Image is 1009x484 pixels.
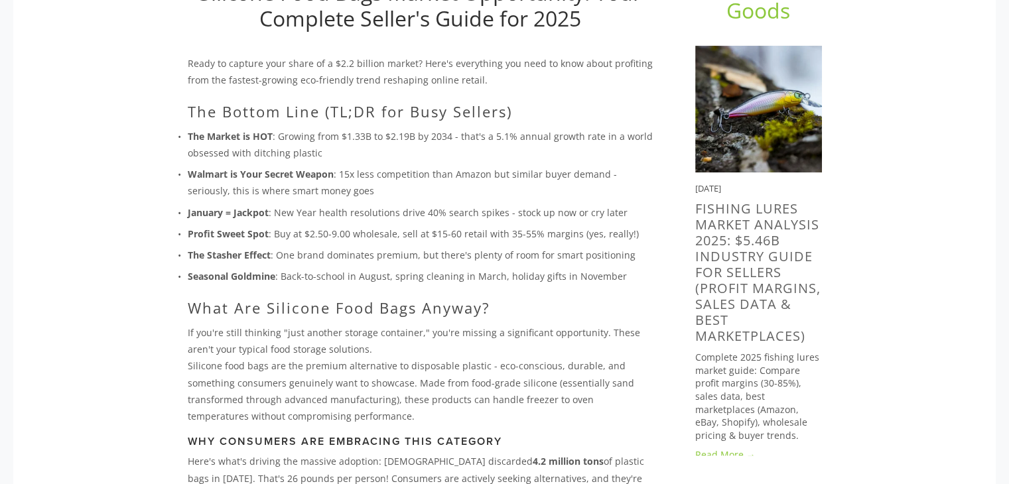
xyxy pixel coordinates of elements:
p: : Back-to-school in August, spring cleaning in March, holiday gifts in November [188,268,653,284]
a: Fishing Lures Market Analysis 2025: $5.46B Industry Guide for Sellers (Profit Margins, Sales Data... [695,200,821,345]
p: : 15x less competition than Amazon but similar buyer demand - seriously, this is where smart mone... [188,166,653,199]
p: Ready to capture your share of a $2.2 billion market? Here's everything you need to know about pr... [188,55,653,88]
p: : Buy at $2.50-9.00 wholesale, sell at $15-60 retail with 35-55% margins (yes, really!) [188,225,653,242]
strong: Profit Sweet Spot [188,227,269,240]
p: If you're still thinking "just another storage container," you're missing a significant opportuni... [188,324,653,357]
h2: The Bottom Line (TL;DR for Busy Sellers) [188,103,653,120]
h2: What Are Silicone Food Bags Anyway? [188,299,653,316]
p: : New Year health resolutions drive 40% search spikes - stock up now or cry later [188,204,653,221]
p: : Growing from $1.33B to $2.19B by 2034 - that's a 5.1% annual growth rate in a world obsessed wi... [188,128,653,161]
p: : One brand dominates premium, but there's plenty of room for smart positioning [188,247,653,263]
h3: Why Consumers Are Embracing This Category [188,435,653,448]
strong: The Market is HOT [188,130,273,143]
p: Silicone food bags are the premium alternative to disposable plastic - eco-conscious, durable, an... [188,357,653,424]
strong: Seasonal Goldmine [188,270,275,282]
strong: January = Jackpot [188,206,269,219]
time: [DATE] [695,182,721,194]
strong: 4.2 million tons [533,455,604,467]
strong: The Stasher Effect [188,249,271,261]
a: Read More → [695,448,822,461]
p: Complete 2025 fishing lures market guide: Compare profit margins (30-85%), sales data, best marke... [695,351,822,442]
strong: Walmart is Your Secret Weapon [188,168,334,180]
img: Fishing Lures Market Analysis 2025: $5.46B Industry Guide for Sellers (Profit Margins, Sales Data... [695,46,822,172]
